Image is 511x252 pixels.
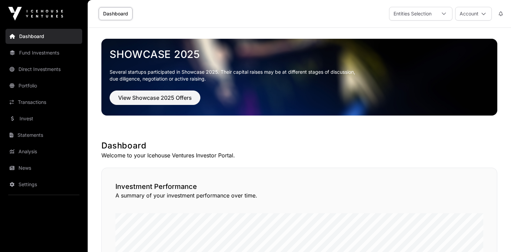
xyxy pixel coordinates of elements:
[5,128,82,143] a: Statements
[455,7,492,21] button: Account
[5,160,82,176] a: News
[5,177,82,192] a: Settings
[477,219,511,252] iframe: Chat Widget
[8,7,63,21] img: Icehouse Ventures Logo
[5,144,82,159] a: Analysis
[110,97,200,104] a: View Showcase 2025 Offers
[101,39,497,116] img: Showcase 2025
[5,111,82,126] a: Invest
[99,7,133,20] a: Dashboard
[389,7,436,20] div: Entities Selection
[118,94,192,102] span: View Showcase 2025 Offers
[5,62,82,77] a: Direct Investments
[115,182,483,191] h2: Investment Performance
[101,140,497,151] h1: Dashboard
[115,191,483,200] p: A summary of your investment performance over time.
[110,48,489,60] a: Showcase 2025
[5,78,82,93] a: Portfolio
[5,29,82,44] a: Dashboard
[110,91,200,105] button: View Showcase 2025 Offers
[101,151,497,159] p: Welcome to your Icehouse Ventures Investor Portal.
[110,69,489,82] p: Several startups participated in Showcase 2025. Their capital raises may be at different stages o...
[5,45,82,60] a: Fund Investments
[5,95,82,110] a: Transactions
